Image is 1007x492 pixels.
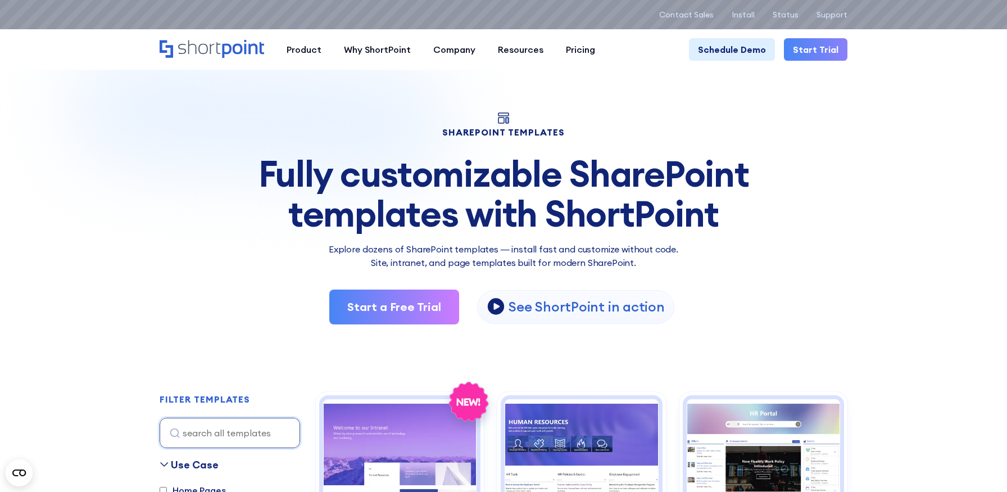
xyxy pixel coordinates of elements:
[566,43,595,56] div: Pricing
[555,38,606,61] a: Pricing
[160,40,264,59] a: Home
[171,457,219,472] div: Use Case
[333,38,422,61] a: Why ShortPoint
[275,38,333,61] a: Product
[6,459,33,486] button: Open CMP widget
[433,43,475,56] div: Company
[498,43,543,56] div: Resources
[287,43,321,56] div: Product
[951,438,1007,492] iframe: Chat Widget
[659,10,714,19] a: Contact Sales
[160,395,250,405] h2: FILTER TEMPLATES
[160,242,847,269] p: Explore dozens of SharePoint templates — install fast and customize without code. Site, intranet,...
[422,38,487,61] a: Company
[160,418,300,448] input: search all templates
[160,128,847,136] h1: SHAREPOINT TEMPLATES
[773,10,799,19] a: Status
[344,43,411,56] div: Why ShortPoint
[817,10,847,19] a: Support
[329,290,459,324] a: Start a Free Trial
[689,38,775,61] a: Schedule Demo
[732,10,755,19] a: Install
[487,38,555,61] a: Resources
[509,298,664,315] p: See ShortPoint in action
[477,290,674,324] a: open lightbox
[160,154,847,233] div: Fully customizable SharePoint templates with ShortPoint
[784,38,847,61] a: Start Trial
